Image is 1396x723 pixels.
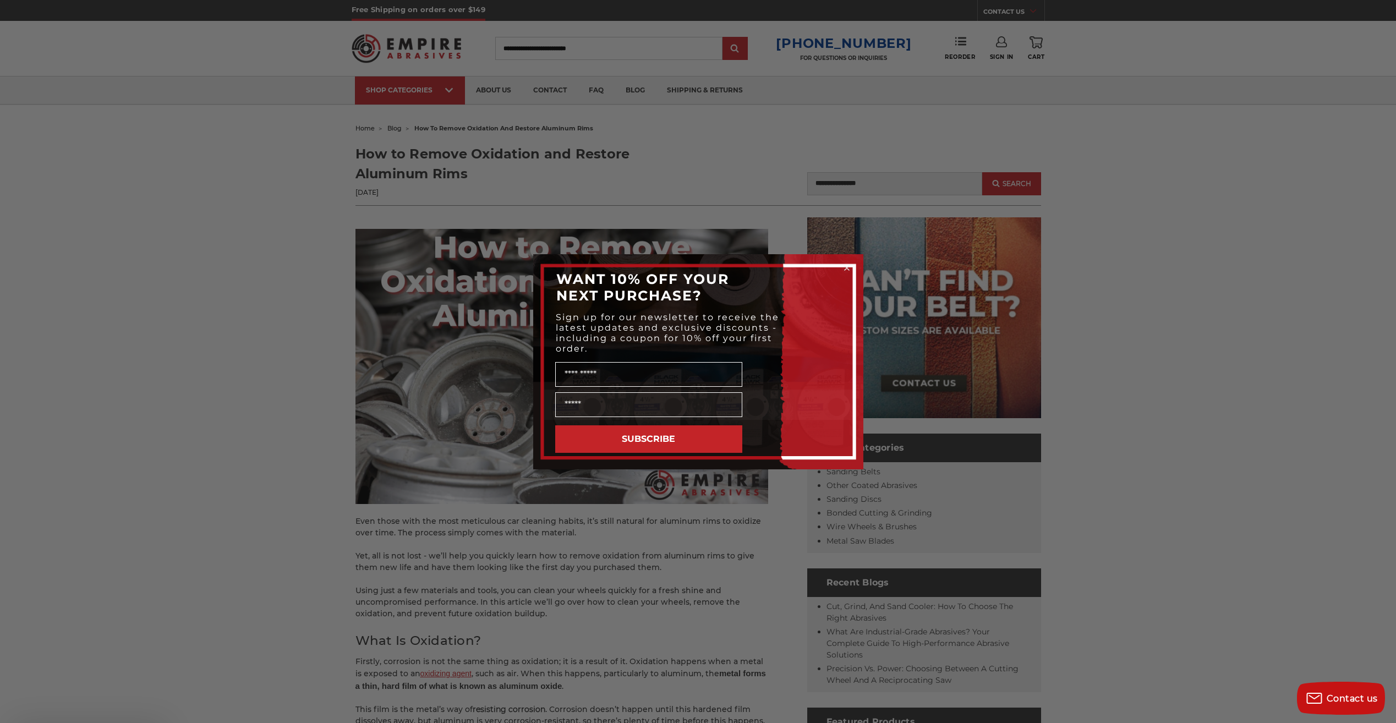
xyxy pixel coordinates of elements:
button: SUBSCRIBE [555,425,742,453]
button: Contact us [1297,682,1385,715]
input: Email [555,392,742,417]
button: Close dialog [841,262,852,273]
span: WANT 10% OFF YOUR NEXT PURCHASE? [556,271,729,304]
span: Sign up for our newsletter to receive the latest updates and exclusive discounts - including a co... [556,312,779,354]
span: Contact us [1327,693,1378,704]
